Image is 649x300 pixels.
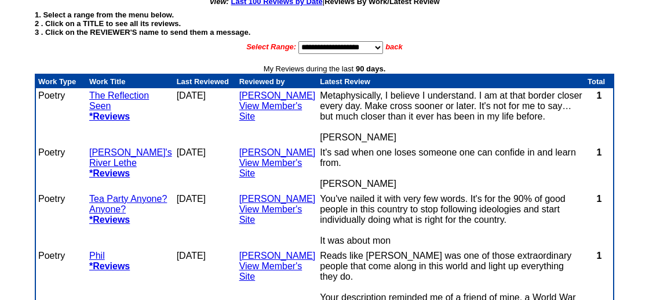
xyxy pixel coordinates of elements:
a: The Reflection Seen [89,91,149,111]
a: *Reviews [89,111,130,121]
font: Total [588,77,605,86]
font: Work Title [89,77,125,86]
b: 1 [597,194,602,204]
a: *Reviews [89,168,130,178]
td: [DATE] [174,88,237,145]
a: [PERSON_NAME] [239,251,316,261]
a: [PERSON_NAME] [239,91,316,100]
td: It's sad when one loses someone one can confide in and learn from. [PERSON_NAME] [318,145,585,191]
td: [DATE] [174,145,237,191]
font: My Reviews during the last [264,64,353,73]
font: Latest Review [320,77,370,86]
td: Poetry [36,88,87,145]
a: [PERSON_NAME] [239,194,316,204]
td: Poetry [36,145,87,191]
td: Poetry [36,191,87,248]
b: 1 [597,147,602,157]
a: View Member's Site [239,204,302,225]
a: Tea Party Anyone? Anyone? [89,194,167,214]
font: Last Reviewed [177,77,229,86]
td: Metaphysically, I believe I understand. I am at that border closer every day. Make cross sooner o... [318,88,585,145]
a: View Member's Site [239,158,302,178]
a: *Reviews [89,261,130,271]
font: Work Type [38,77,76,86]
font: Reviewed by [239,77,285,86]
td: You've nailed it with very few words. It's for the 90% of good people in this country to stop fol... [318,191,585,248]
strong: 1. Select a range from the menu below. 2 . Click on a TITLE to see all its reviews. 3 . Click on ... [35,10,250,37]
font: Select Range: [246,42,296,51]
a: View Member's Site [239,261,302,281]
a: Phil [89,251,105,261]
a: [PERSON_NAME]'s River Lethe [89,147,172,168]
b: 90 days. [356,64,385,73]
b: 1 [597,91,602,100]
b: 1 [597,251,602,261]
font: back [385,42,403,51]
td: [DATE] [174,191,237,248]
a: *Reviews [89,215,130,225]
a: [PERSON_NAME] [239,147,316,157]
a: View Member's Site [239,101,302,121]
